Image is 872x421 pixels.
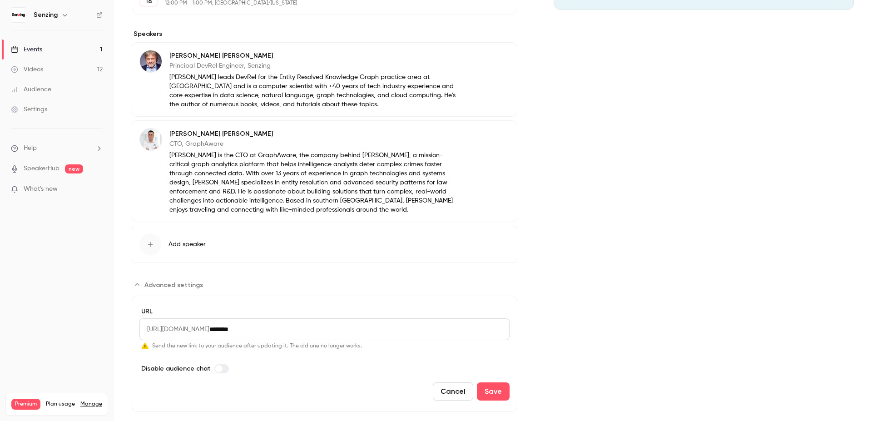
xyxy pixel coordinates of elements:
img: Paco Nathan [140,50,162,72]
span: [URL][DOMAIN_NAME] [139,318,209,340]
div: Paco Nathan[PERSON_NAME] [PERSON_NAME]Principal DevRel Engineer, Senzing[PERSON_NAME] leads DevRe... [132,42,517,117]
label: Speakers [132,30,517,39]
span: Help [24,144,37,153]
p: Principal DevRel Engineer, Senzing [169,61,458,70]
li: help-dropdown-opener [11,144,103,153]
div: Christophe Willemsen[PERSON_NAME] [PERSON_NAME]CTO, GraphAware[PERSON_NAME] is the CTO at GraphAw... [132,120,517,222]
p: [PERSON_NAME] [PERSON_NAME] [169,51,458,60]
iframe: Noticeable Trigger [92,185,103,193]
span: Advanced settings [144,280,203,290]
a: SpeakerHub [24,164,59,173]
p: [PERSON_NAME] [PERSON_NAME] [169,129,458,139]
a: Manage [80,401,102,408]
img: Senzing [11,8,26,22]
div: Events [11,45,42,54]
span: new [65,164,83,173]
div: Videos [11,65,43,74]
div: Audience [11,85,51,94]
h6: Senzing [34,10,58,20]
img: Christophe Willemsen [140,129,162,150]
section: Advanced settings [132,277,517,412]
span: Send the new link to your audience after updating it. The old one no longer works. [152,342,362,350]
span: Premium [11,399,40,410]
p: CTO, GraphAware [169,139,458,149]
p: [PERSON_NAME] leads DevRel for the Entity Resolved Knowledge Graph practice area at [GEOGRAPHIC_D... [169,73,458,109]
span: Disable audience chat [141,364,211,373]
div: Settings [11,105,47,114]
button: Save [477,382,510,401]
span: What's new [24,184,58,194]
button: Cancel [433,382,473,401]
button: Advanced settings [132,277,208,292]
span: Add speaker [168,240,206,249]
button: Add speaker [132,226,517,263]
p: [PERSON_NAME] is the CTO at GraphAware, the company behind [PERSON_NAME], a mission-critical grap... [169,151,458,214]
span: Plan usage [46,401,75,408]
label: URL [139,307,510,316]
